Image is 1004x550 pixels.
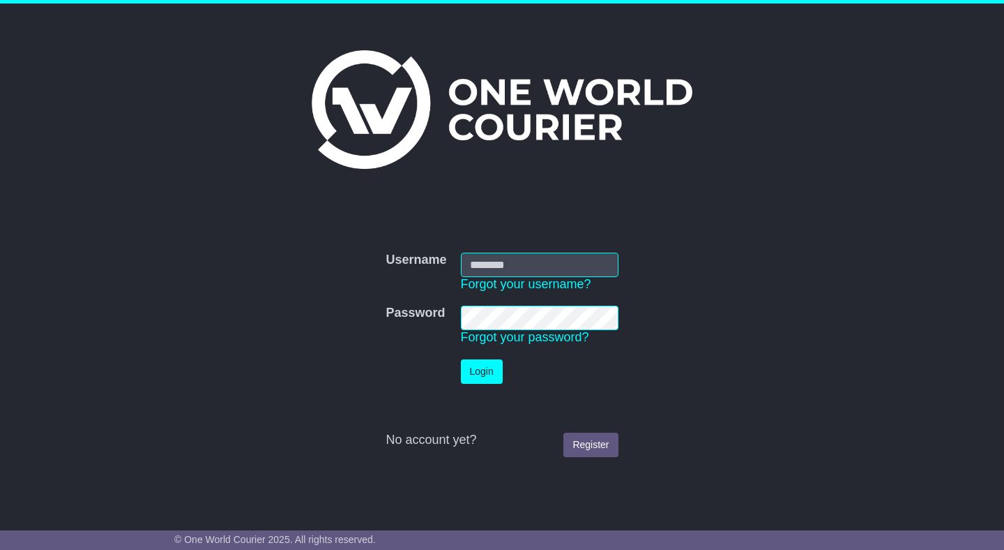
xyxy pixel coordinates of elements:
span: © One World Courier 2025. All rights reserved. [174,534,376,545]
a: Forgot your username? [461,277,591,291]
a: Forgot your password? [461,330,589,344]
img: One World [312,50,692,169]
a: Register [563,433,618,457]
div: No account yet? [386,433,618,448]
label: Username [386,253,446,268]
button: Login [461,359,503,384]
label: Password [386,306,445,321]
